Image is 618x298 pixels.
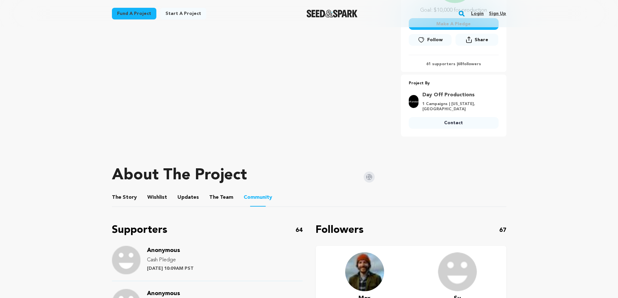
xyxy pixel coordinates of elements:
a: Start a project [160,8,206,19]
p: 61 supporters | followers [409,62,499,67]
p: Project By [409,80,499,87]
a: Goto Day Off Productions profile [422,91,495,99]
img: Seed&Spark Instagram Icon [364,172,375,183]
p: Followers [316,222,364,238]
a: Fund a project [112,8,156,19]
h1: About The Project [112,168,247,183]
span: Team [209,194,233,201]
span: 68 [458,62,462,66]
p: 64 [296,226,303,235]
img: 96ac8e6da53c6784.png [409,95,418,108]
p: [DATE] 10:09AM PST [147,265,194,272]
img: Support Image [112,246,140,274]
span: Anonymous [147,247,180,253]
span: Community [244,194,272,201]
img: user.png [438,252,477,291]
a: Anonymous [147,291,180,296]
p: Cash Pledge [147,256,194,264]
p: 67 [499,226,506,235]
span: Follow [427,37,443,43]
img: 5b70bdc01fee72b3.jpg [345,252,384,291]
span: Story [112,194,137,201]
img: Seed&Spark Logo Dark Mode [307,10,357,18]
span: Wishlist [147,194,167,201]
p: Supporters [112,222,167,238]
a: Contact [409,117,499,129]
a: Sign up [489,8,506,19]
span: Share [475,37,488,43]
p: 1 Campaigns | [US_STATE], [GEOGRAPHIC_DATA] [422,101,495,112]
span: The [209,194,219,201]
a: Follow [409,34,452,46]
span: The [112,194,121,201]
span: Share [455,34,498,48]
button: Share [455,34,498,46]
a: Anonymous [147,248,180,253]
span: Updates [177,194,199,201]
a: Login [471,8,484,19]
a: Seed&Spark Homepage [307,10,357,18]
